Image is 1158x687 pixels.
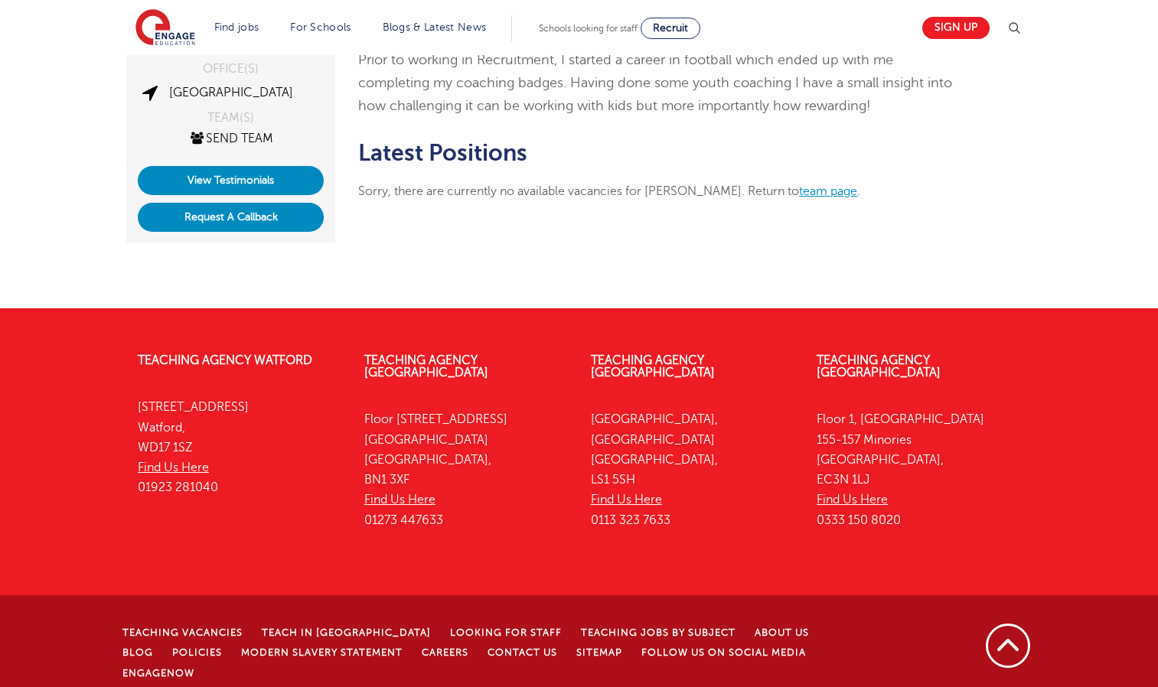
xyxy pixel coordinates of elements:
[364,409,568,530] p: Floor [STREET_ADDRESS] [GEOGRAPHIC_DATA] [GEOGRAPHIC_DATA], BN1 3XF 01273 447633
[169,86,293,99] a: [GEOGRAPHIC_DATA]
[138,112,324,124] div: TEAM(S)
[358,181,954,201] p: Sorry, there are currently no available vacancies for [PERSON_NAME]. Return to .
[364,493,435,506] a: Find Us Here
[138,203,324,232] button: Request A Callback
[262,627,431,638] a: Teach in [GEOGRAPHIC_DATA]
[122,647,153,658] a: Blog
[172,647,222,658] a: Policies
[383,21,487,33] a: Blogs & Latest News
[591,409,794,530] p: [GEOGRAPHIC_DATA], [GEOGRAPHIC_DATA] [GEOGRAPHIC_DATA], LS1 5SH 0113 323 7633
[576,647,622,658] a: Sitemap
[591,353,715,379] a: Teaching Agency [GEOGRAPHIC_DATA]
[138,397,341,497] p: [STREET_ADDRESS] Watford, WD17 1SZ 01923 281040
[817,409,1020,530] p: Floor 1, [GEOGRAPHIC_DATA] 155-157 Minories [GEOGRAPHIC_DATA], EC3N 1LJ 0333 150 8020
[364,353,488,379] a: Teaching Agency [GEOGRAPHIC_DATA]
[138,63,324,75] div: OFFICE(S)
[641,647,806,658] a: Follow us on Social Media
[358,140,954,166] h2: Latest Positions
[138,353,312,367] a: Teaching Agency Watford
[241,647,403,658] a: Modern Slavery Statement
[539,23,638,34] span: Schools looking for staff
[122,668,194,679] a: EngageNow
[122,627,243,638] a: Teaching Vacancies
[799,184,857,198] a: team page
[422,647,468,658] a: Careers
[653,22,688,34] span: Recruit
[581,627,736,638] a: Teaching jobs by subject
[755,627,809,638] a: About Us
[488,647,557,658] a: Contact Us
[450,627,562,638] a: Looking for staff
[922,17,990,39] a: Sign up
[290,21,351,33] a: For Schools
[817,353,941,379] a: Teaching Agency [GEOGRAPHIC_DATA]
[817,493,888,506] a: Find Us Here
[138,166,324,195] a: View Testimonials
[358,52,952,112] span: Prior to working in Recruitment, I started a career in football which ended up with me completing...
[138,461,209,474] a: Find Us Here
[188,132,273,145] a: SEND Team
[135,9,195,47] img: Engage Education
[214,21,259,33] a: Find jobs
[641,18,700,39] a: Recruit
[591,493,662,506] a: Find Us Here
